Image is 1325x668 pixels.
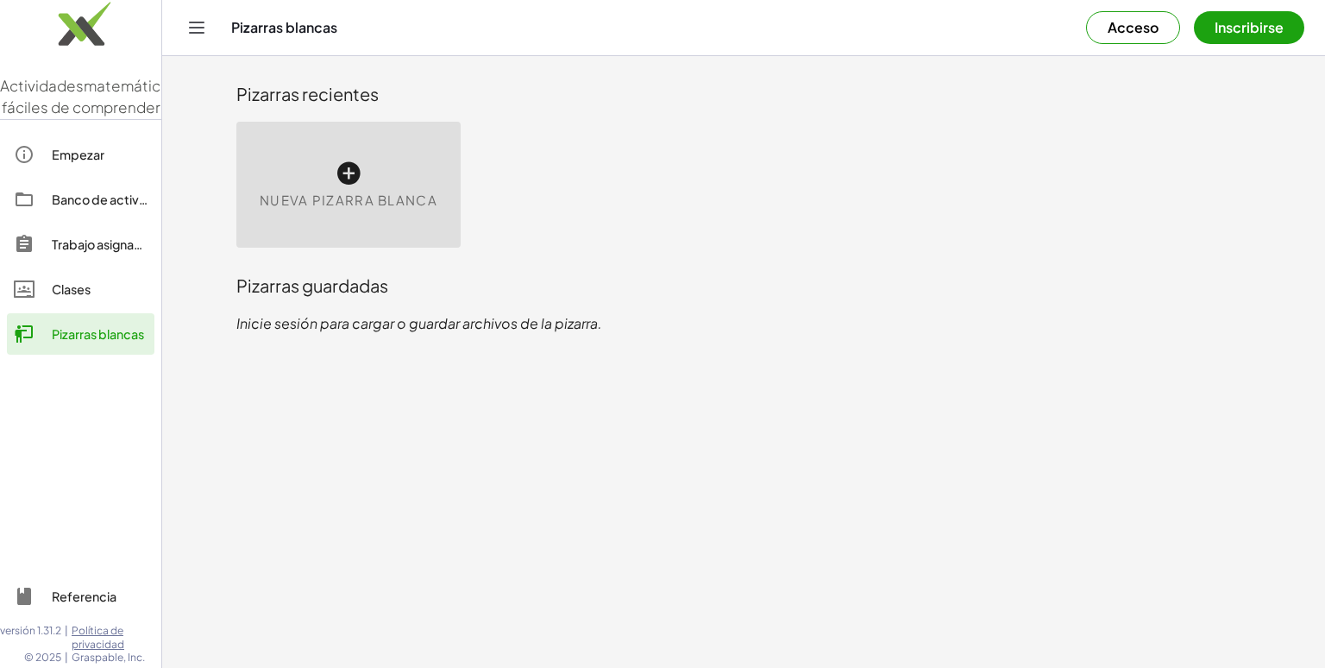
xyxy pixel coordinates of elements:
font: matemáticas fáciles de comprender [2,76,178,117]
button: Cambiar navegación [183,14,210,41]
font: Referencia [52,589,116,604]
font: Inicie sesión para cargar o guardar archivos de la pizarra. [236,314,602,332]
font: Trabajo asignado [52,236,150,252]
button: Inscribirse [1194,11,1304,44]
font: | [65,651,68,664]
a: Trabajo asignado [7,224,154,265]
font: Nueva pizarra blanca [260,192,437,208]
a: Clases [7,268,154,310]
font: Clases [52,281,91,297]
font: | [65,624,68,637]
a: Política de privacidad [72,624,161,651]
font: Política de privacidad [72,624,124,651]
a: Pizarras blancas [7,313,154,355]
font: Graspable, Inc. [72,651,145,664]
font: © 2025 [24,651,61,664]
font: Empezar [52,147,104,162]
a: Referencia [7,576,154,617]
font: Pizarras recientes [236,83,379,104]
a: Banco de actividades [7,179,154,220]
font: Inscribirse [1215,18,1284,36]
a: Empezar [7,134,154,175]
button: Acceso [1086,11,1180,44]
font: Banco de actividades [52,192,179,207]
font: Acceso [1108,18,1159,36]
font: Pizarras guardadas [236,274,388,296]
font: Pizarras blancas [52,326,144,342]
